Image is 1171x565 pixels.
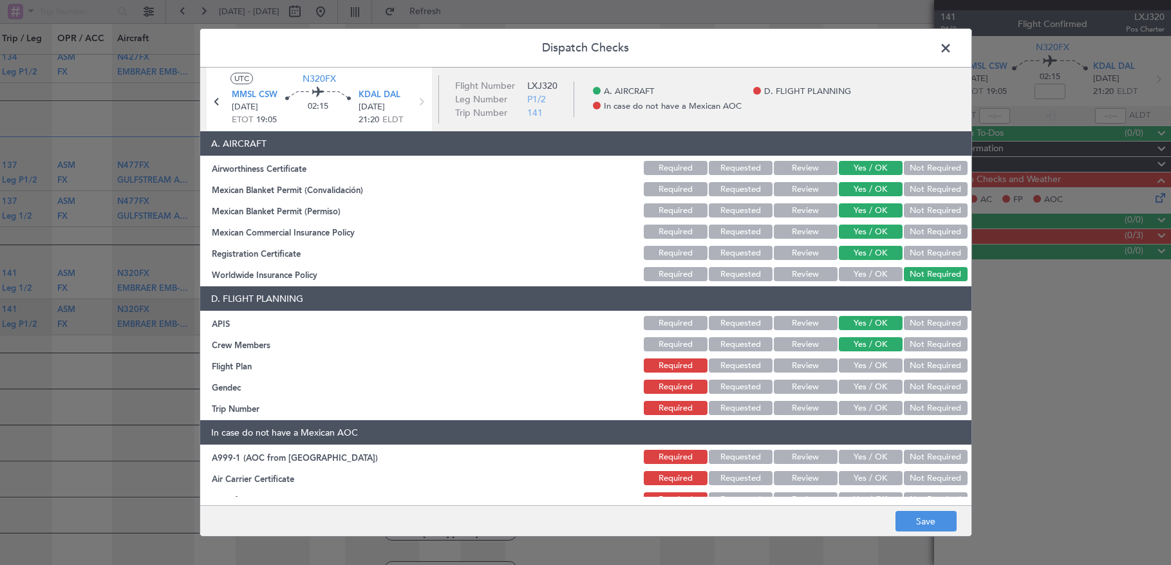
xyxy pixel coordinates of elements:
button: Not Required [904,225,968,239]
button: Not Required [904,316,968,330]
button: Not Required [904,203,968,218]
button: Not Required [904,182,968,196]
button: Not Required [904,471,968,485]
button: Not Required [904,401,968,415]
header: Dispatch Checks [200,29,971,68]
button: Not Required [904,337,968,351]
button: Not Required [904,380,968,394]
button: Not Required [904,358,968,373]
button: Not Required [904,161,968,175]
button: Not Required [904,450,968,464]
button: Save [895,511,957,532]
button: Not Required [904,246,968,260]
button: Not Required [904,267,968,281]
button: Not Required [904,492,968,506]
